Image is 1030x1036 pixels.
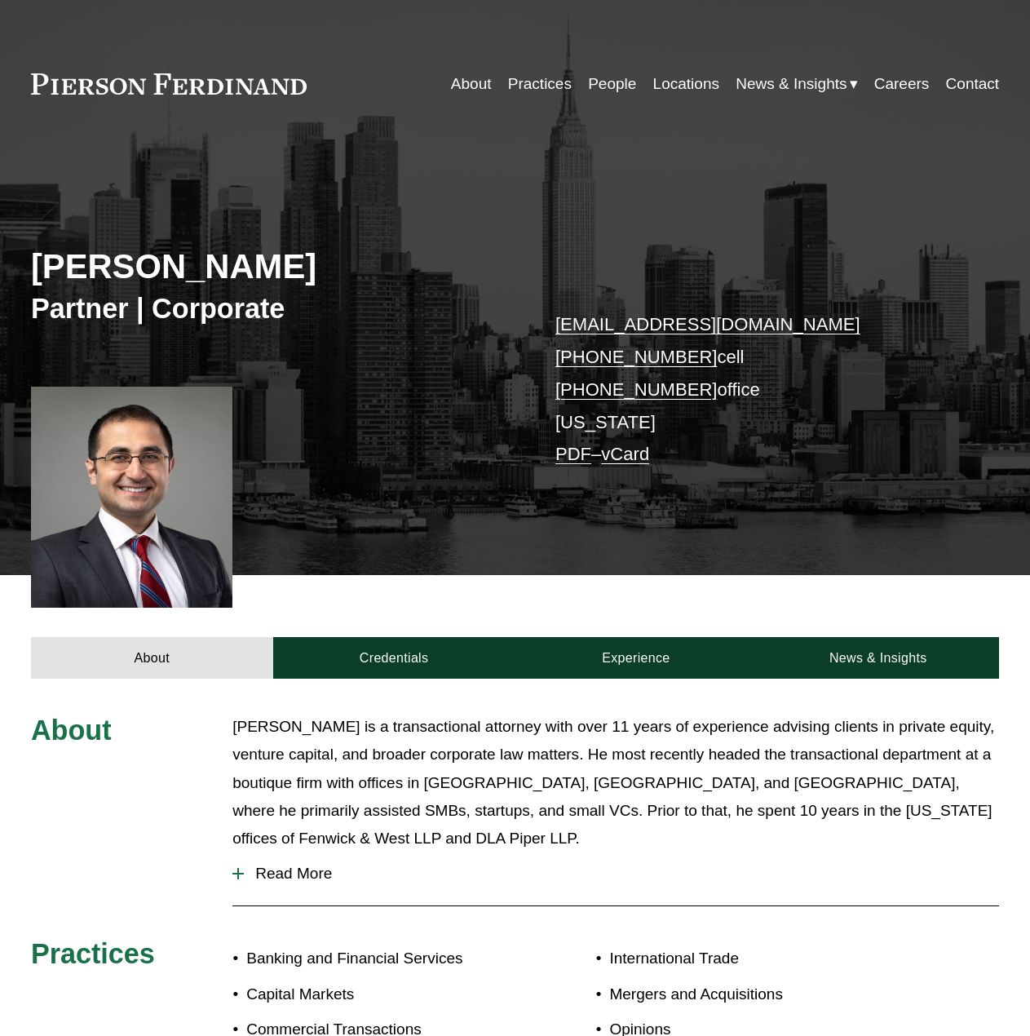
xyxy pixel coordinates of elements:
[653,69,719,100] a: Locations
[273,637,515,679] a: Credentials
[609,945,918,972] p: International Trade
[31,715,112,746] span: About
[946,69,1000,100] a: Contact
[246,981,515,1008] p: Capital Markets
[31,637,273,679] a: About
[246,945,515,972] p: Banking and Financial Services
[244,865,999,883] span: Read More
[601,444,649,464] a: vCard
[757,637,999,679] a: News & Insights
[736,70,847,98] span: News & Insights
[736,69,857,100] a: folder dropdown
[508,69,572,100] a: Practices
[232,852,999,895] button: Read More
[451,69,492,100] a: About
[874,69,930,100] a: Careers
[588,69,636,100] a: People
[31,938,155,969] span: Practices
[555,444,591,464] a: PDF
[555,347,717,367] a: [PHONE_NUMBER]
[31,291,515,325] h3: Partner | Corporate
[555,314,860,334] a: [EMAIL_ADDRESS][DOMAIN_NAME]
[31,246,515,288] h2: [PERSON_NAME]
[609,981,918,1008] p: Mergers and Acquisitions
[232,713,999,852] p: [PERSON_NAME] is a transactional attorney with over 11 years of experience advising clients in pr...
[555,379,717,400] a: [PHONE_NUMBER]
[555,308,959,471] p: cell office [US_STATE] –
[515,637,758,679] a: Experience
